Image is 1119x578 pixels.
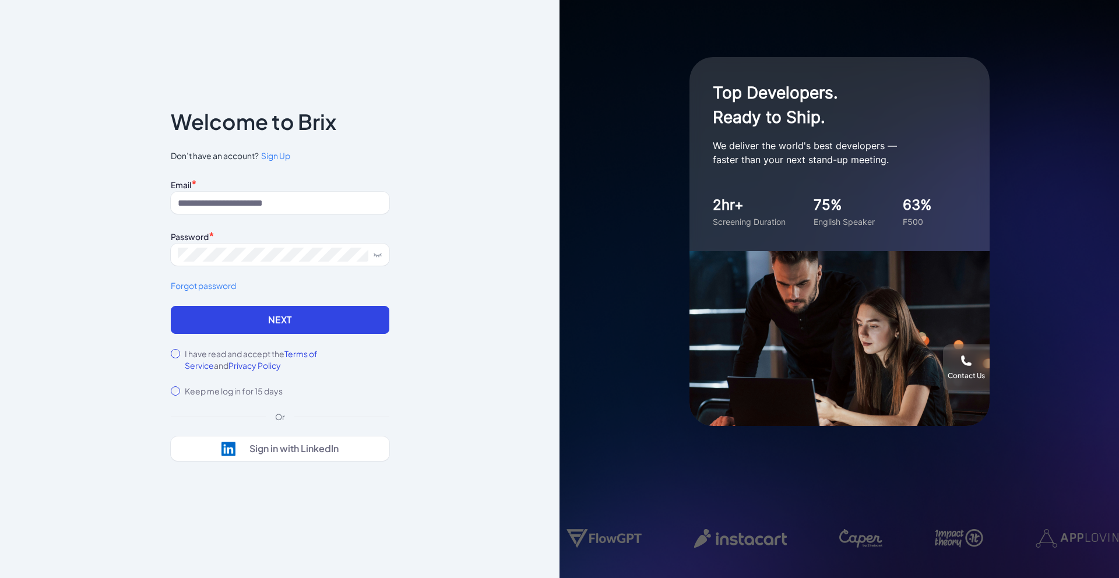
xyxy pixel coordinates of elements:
[185,385,283,397] label: Keep me log in for 15 days
[903,195,932,216] div: 63%
[171,231,209,242] label: Password
[171,150,389,162] span: Don’t have an account?
[713,195,786,216] div: 2hr+
[814,195,875,216] div: 75%
[903,216,932,228] div: F500
[171,179,191,190] label: Email
[259,150,290,162] a: Sign Up
[814,216,875,228] div: English Speaker
[266,411,294,422] div: Or
[713,80,946,129] h1: Top Developers. Ready to Ship.
[228,360,281,371] span: Privacy Policy
[171,436,389,461] button: Sign in with LinkedIn
[713,139,946,167] p: We deliver the world's best developers — faster than your next stand-up meeting.
[171,306,389,334] button: Next
[249,443,339,454] div: Sign in with LinkedIn
[948,371,985,380] div: Contact Us
[171,280,389,292] a: Forgot password
[185,348,389,371] label: I have read and accept the and
[171,112,336,131] p: Welcome to Brix
[261,150,290,161] span: Sign Up
[713,216,786,228] div: Screening Duration
[943,344,990,391] button: Contact Us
